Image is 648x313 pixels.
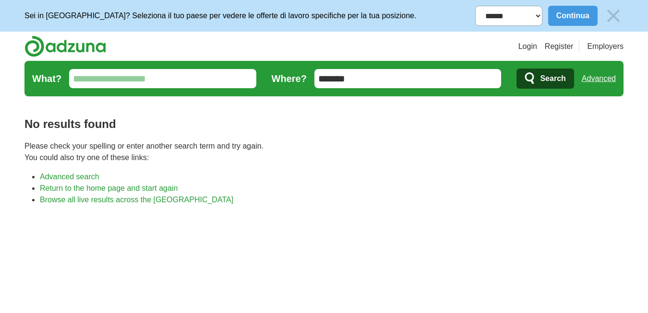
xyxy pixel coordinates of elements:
p: Sei in [GEOGRAPHIC_DATA]? Seleziona il tuo paese per vedere le offerte di lavoro specifiche per l... [24,10,416,22]
a: Browse all live results across the [GEOGRAPHIC_DATA] [40,196,233,204]
a: Advanced search [40,173,99,181]
a: Return to the home page and start again [40,184,178,192]
a: Login [518,41,537,52]
a: Register [545,41,574,52]
label: Where? [272,71,307,86]
label: What? [32,71,61,86]
button: Continua [548,6,598,26]
h1: No results found [24,116,624,133]
a: Advanced [582,69,616,88]
span: Search [540,69,565,88]
button: Search [516,69,574,89]
img: icon_close_no_bg.svg [603,6,624,26]
a: Employers [587,41,624,52]
img: Adzuna logo [24,35,106,57]
p: Please check your spelling or enter another search term and try again. You could also try one of ... [24,140,624,163]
